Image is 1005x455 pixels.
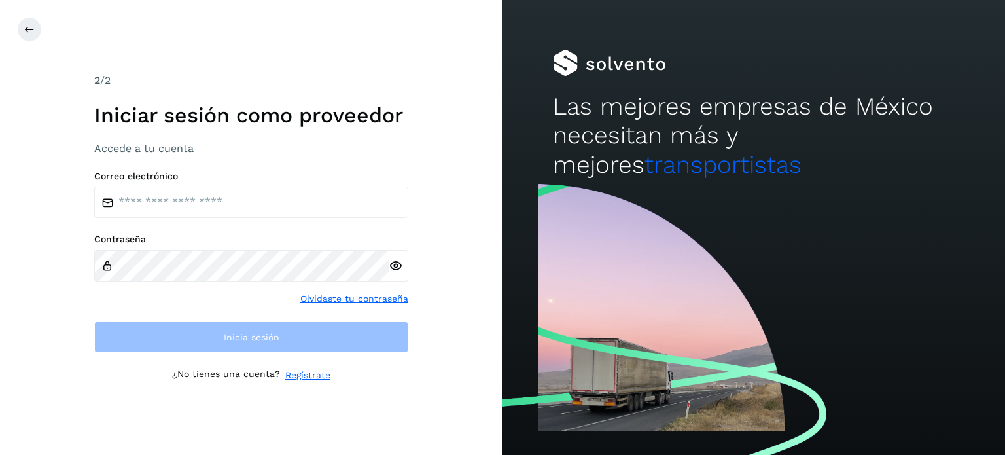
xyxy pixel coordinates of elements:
[94,171,408,182] label: Correo electrónico
[224,333,279,342] span: Inicia sesión
[644,151,802,179] span: transportistas
[300,292,408,306] a: Olvidaste tu contraseña
[285,369,330,382] a: Regístrate
[553,92,955,179] h2: Las mejores empresas de México necesitan más y mejores
[94,103,408,128] h1: Iniciar sesión como proveedor
[94,73,408,88] div: /2
[172,369,280,382] p: ¿No tienes una cuenta?
[94,234,408,245] label: Contraseña
[94,142,408,155] h3: Accede a tu cuenta
[94,321,408,353] button: Inicia sesión
[94,74,100,86] span: 2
